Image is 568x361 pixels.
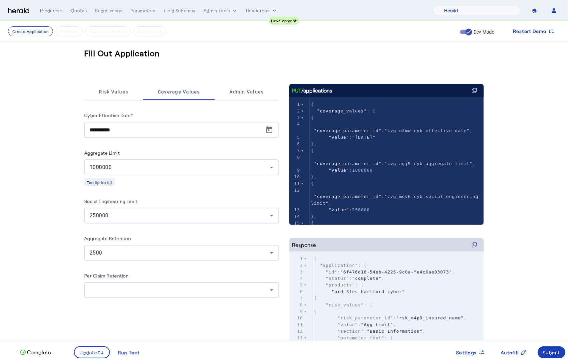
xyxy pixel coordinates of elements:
[311,181,314,186] span: {
[326,302,364,307] span: "risk_values"
[289,101,301,108] div: 1
[289,321,304,328] div: 11
[311,155,475,166] span: : ,
[314,161,382,166] span: "coverage_parameter_id"
[311,207,370,212] span: :
[90,164,112,170] span: 1000000
[84,236,131,241] label: Aggregate Retention
[71,7,87,14] div: Quotes
[314,270,455,274] span: : ,
[508,25,560,37] button: Restart Demo
[340,270,452,274] span: "6f476d16-54eb-4225-9c0a-fe4c6ae03073"
[164,7,196,14] div: Field Schemas
[289,154,301,161] div: 8
[538,346,566,358] button: Submit
[292,241,316,249] div: Response
[131,7,156,14] div: Parameters
[84,178,115,186] div: Tooltip text
[320,263,358,268] span: "application"
[329,207,349,212] span: "value"
[314,282,364,287] span: : [
[289,275,304,282] div: 4
[84,273,129,278] label: Per Claim Retention
[314,194,382,199] span: "coverage_parameter_id"
[289,315,304,321] div: 10
[289,114,301,121] div: 3
[352,168,373,173] span: 1000000
[289,288,304,295] div: 6
[99,90,128,94] span: Risk Values
[289,256,304,262] div: 1
[311,141,317,146] span: },
[289,147,301,154] div: 7
[246,7,278,14] button: Resources dropdown menu
[314,315,467,320] span: : ,
[289,262,304,269] div: 2
[314,329,426,334] span: : ,
[261,122,277,138] button: Open calendar
[289,282,304,288] div: 5
[314,322,396,327] span: : ,
[289,302,304,308] div: 8
[133,26,166,36] button: Get A Quote
[292,87,301,94] span: PUT
[289,328,304,335] div: 12
[289,174,301,180] div: 10
[90,212,109,219] span: 250000
[289,308,304,315] div: 9
[543,349,560,356] div: Submit
[385,128,470,133] span: "cvg_o3mw_cyb_effective_date"
[311,188,481,206] span: : ,
[317,108,367,113] span: "coverage_values"
[289,121,301,127] div: 4
[85,26,131,36] button: Submit Application
[74,346,110,358] button: Update
[326,270,337,274] span: "id"
[80,349,98,356] span: Update
[352,276,382,281] span: "complete"
[84,112,133,118] label: Cyber Effective Date*
[289,220,301,227] div: 15
[84,198,138,204] label: Social Engineering Limit
[314,302,373,307] span: : [
[40,7,63,14] div: Producers
[314,276,385,281] span: : ,
[289,207,301,213] div: 13
[95,7,123,14] div: Submissions
[84,48,160,59] h3: Fill Out Application
[311,121,473,133] span: : ,
[269,17,300,25] div: Development
[496,346,532,358] button: Autofill
[338,335,385,340] span: "parameter_text"
[311,108,376,113] span: : [
[311,135,376,140] span: :
[314,263,367,268] span: : {
[338,315,394,320] span: "risk_parameter_id"
[8,26,53,36] button: Create Application
[396,315,464,320] span: "rsk_m4p9_insured_name"
[326,276,349,281] span: "status"
[56,26,82,36] button: Fill it Out
[90,250,102,256] span: 2500
[26,348,51,356] p: Complete
[367,329,423,334] span: "Basic Information"
[289,108,301,114] div: 2
[332,289,405,294] span: "prd_3tes_hartford_cyber"
[289,335,304,341] div: 13
[326,282,355,287] span: "products"
[311,221,314,226] span: {
[311,102,314,107] span: {
[289,269,304,275] div: 3
[338,322,358,327] span: "value"
[289,187,301,194] div: 12
[311,148,314,153] span: {
[8,8,29,14] img: Herald Logo
[314,128,382,133] span: "coverage_parameter_id"
[289,141,301,147] div: 6
[292,87,332,94] div: /applications
[158,90,200,94] span: Coverage Values
[361,322,393,327] span: "Agg Limit"
[84,150,120,156] label: Aggregate Limit
[311,168,373,173] span: :
[289,213,301,220] div: 14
